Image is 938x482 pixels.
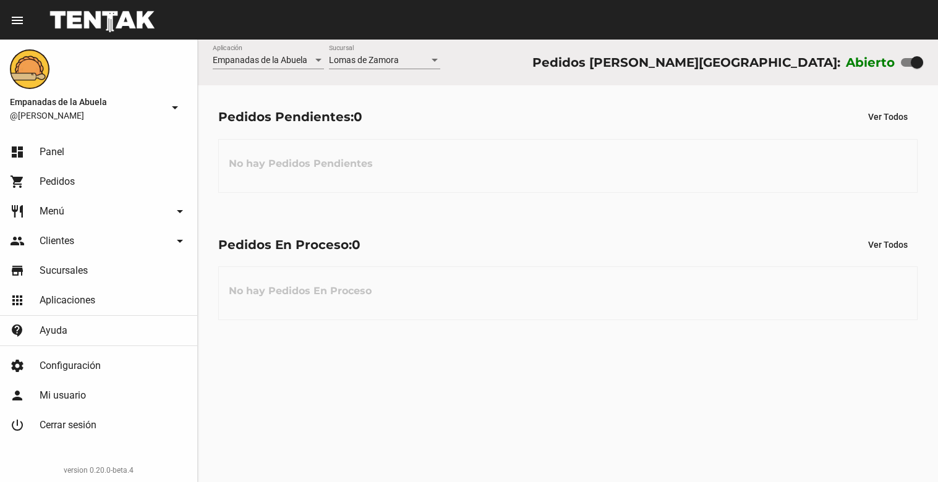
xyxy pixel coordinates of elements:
[40,360,101,372] span: Configuración
[40,294,95,307] span: Aplicaciones
[10,95,163,109] span: Empanadas de la Abuela
[219,273,382,310] h3: No hay Pedidos En Proceso
[10,109,163,122] span: @[PERSON_NAME]
[352,237,360,252] span: 0
[173,204,187,219] mat-icon: arrow_drop_down
[10,323,25,338] mat-icon: contact_support
[40,324,67,337] span: Ayuda
[868,240,908,250] span: Ver Todos
[868,112,908,122] span: Ver Todos
[329,55,399,65] span: Lomas de Zamora
[10,388,25,403] mat-icon: person
[858,234,918,256] button: Ver Todos
[40,205,64,218] span: Menú
[218,235,360,255] div: Pedidos En Proceso:
[354,109,362,124] span: 0
[532,53,840,72] div: Pedidos [PERSON_NAME][GEOGRAPHIC_DATA]:
[213,55,307,65] span: Empanadas de la Abuela
[10,234,25,248] mat-icon: people
[10,464,187,476] div: version 0.20.0-beta.4
[40,235,74,247] span: Clientes
[846,53,895,72] label: Abierto
[40,419,96,431] span: Cerrar sesión
[10,263,25,278] mat-icon: store
[10,13,25,28] mat-icon: menu
[10,358,25,373] mat-icon: settings
[40,175,75,188] span: Pedidos
[173,234,187,248] mat-icon: arrow_drop_down
[10,174,25,189] mat-icon: shopping_cart
[10,145,25,159] mat-icon: dashboard
[218,107,362,127] div: Pedidos Pendientes:
[10,418,25,433] mat-icon: power_settings_new
[10,49,49,89] img: f0136945-ed32-4f7c-91e3-a375bc4bb2c5.png
[219,145,383,182] h3: No hay Pedidos Pendientes
[40,146,64,158] span: Panel
[40,264,88,277] span: Sucursales
[858,106,918,128] button: Ver Todos
[886,433,926,470] iframe: chat widget
[168,100,182,115] mat-icon: arrow_drop_down
[10,204,25,219] mat-icon: restaurant
[10,293,25,308] mat-icon: apps
[40,389,86,402] span: Mi usuario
